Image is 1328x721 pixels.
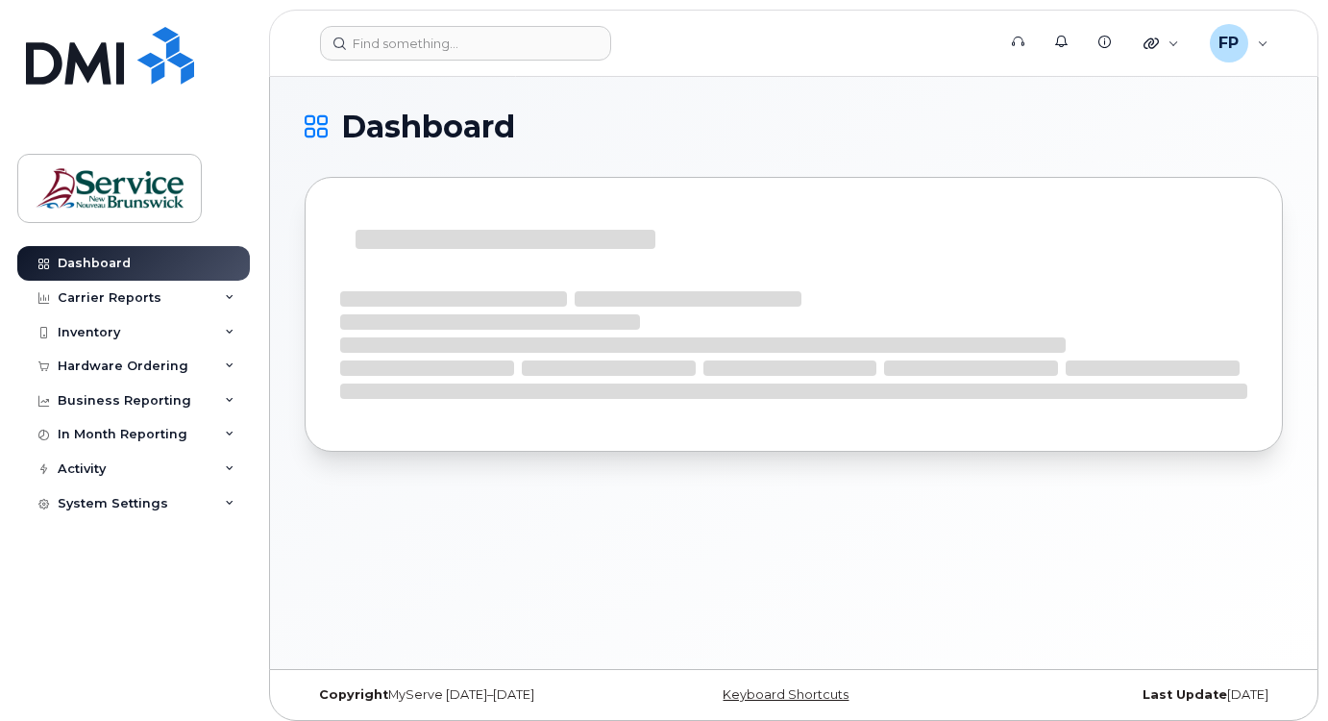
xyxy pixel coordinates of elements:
[957,687,1283,703] div: [DATE]
[723,687,848,702] a: Keyboard Shortcuts
[319,687,388,702] strong: Copyright
[305,687,630,703] div: MyServe [DATE]–[DATE]
[1143,687,1227,702] strong: Last Update
[341,112,515,141] span: Dashboard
